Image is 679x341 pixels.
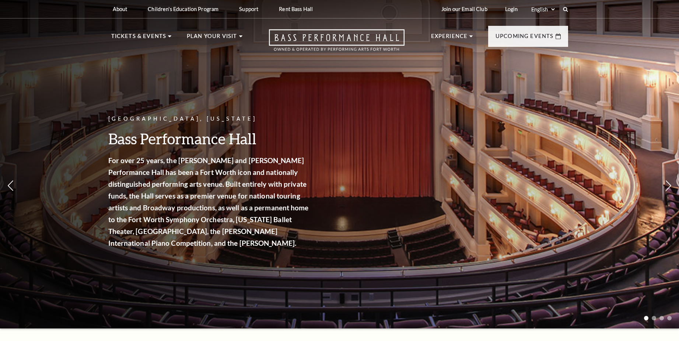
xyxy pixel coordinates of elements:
[148,6,218,12] p: Children's Education Program
[239,6,258,12] p: Support
[496,32,554,45] p: Upcoming Events
[108,156,309,247] strong: For over 25 years, the [PERSON_NAME] and [PERSON_NAME] Performance Hall has been a Fort Worth ico...
[187,32,237,45] p: Plan Your Visit
[108,129,311,148] h3: Bass Performance Hall
[108,114,311,124] p: [GEOGRAPHIC_DATA], [US_STATE]
[111,32,167,45] p: Tickets & Events
[113,6,127,12] p: About
[431,32,468,45] p: Experience
[530,6,556,13] select: Select:
[279,6,313,12] p: Rent Bass Hall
